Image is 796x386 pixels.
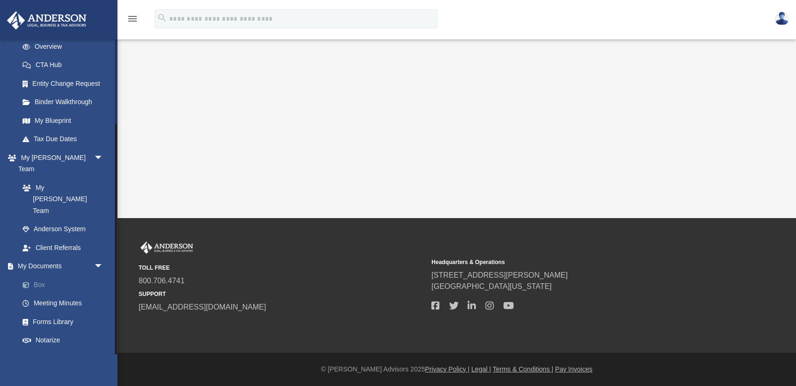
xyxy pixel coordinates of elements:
[13,130,117,149] a: Tax Due Dates
[139,242,195,254] img: Anderson Advisors Platinum Portal
[127,18,138,24] a: menu
[127,13,138,24] i: menu
[4,11,89,30] img: Anderson Advisors Platinum Portal
[13,111,113,130] a: My Blueprint
[425,365,470,373] a: Privacy Policy |
[13,220,113,239] a: Anderson System
[431,282,552,290] a: [GEOGRAPHIC_DATA][US_STATE]
[13,294,117,313] a: Meeting Minutes
[7,257,117,276] a: My Documentsarrow_drop_down
[13,74,117,93] a: Entity Change Request
[13,93,117,112] a: Binder Walkthrough
[139,277,185,285] a: 800.706.4741
[94,349,113,369] span: arrow_drop_down
[13,56,117,75] a: CTA Hub
[471,365,491,373] a: Legal |
[13,178,108,220] a: My [PERSON_NAME] Team
[94,257,113,276] span: arrow_drop_down
[13,37,117,56] a: Overview
[13,238,113,257] a: Client Referrals
[7,349,117,368] a: Billingarrow_drop_down
[13,275,117,294] a: Box
[94,148,113,167] span: arrow_drop_down
[117,364,796,374] div: © [PERSON_NAME] Advisors 2025
[139,290,425,298] small: SUPPORT
[431,271,568,279] a: [STREET_ADDRESS][PERSON_NAME]
[13,312,113,331] a: Forms Library
[139,264,425,272] small: TOLL FREE
[431,258,718,266] small: Headquarters & Operations
[775,12,789,25] img: User Pic
[555,365,592,373] a: Pay Invoices
[7,148,113,178] a: My [PERSON_NAME] Teamarrow_drop_down
[13,331,117,350] a: Notarize
[139,303,266,311] a: [EMAIL_ADDRESS][DOMAIN_NAME]
[493,365,554,373] a: Terms & Conditions |
[157,13,167,23] i: search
